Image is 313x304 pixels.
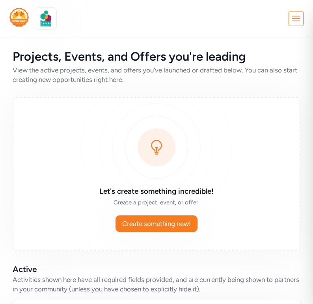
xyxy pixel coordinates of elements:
[9,8,29,27] img: logo
[43,186,270,197] h3: Let's create something incredible!
[122,219,191,228] span: Create something new!
[13,275,300,294] div: Activities shown here have all required fields provided, and are currently being shown to partner...
[43,198,270,206] div: Create a project, event, or offer.
[37,10,54,27] img: logo
[13,50,300,64] div: Projects, Events, and Offers you're leading
[13,264,300,275] h2: Active
[116,215,197,232] button: Create something new!
[13,65,300,84] div: View the active projects, events, and offers you've launched or drafted below. You can also start...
